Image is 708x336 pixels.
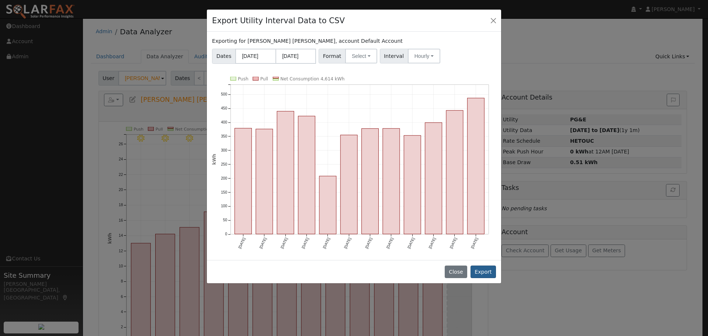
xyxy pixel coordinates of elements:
text: [DATE] [364,237,373,249]
text: [DATE] [343,237,352,249]
text: 250 [221,162,227,166]
h4: Export Utility Interval Data to CSV [212,15,345,27]
span: Interval [380,49,408,63]
text: [DATE] [407,237,415,249]
text: [DATE] [259,237,267,249]
rect: onclick="" [383,128,400,234]
text: [DATE] [449,237,458,249]
rect: onclick="" [256,129,273,234]
text: [DATE] [322,237,331,249]
button: Close [488,15,499,25]
rect: onclick="" [425,122,442,234]
button: Close [445,266,467,278]
text: 300 [221,148,227,152]
text: 450 [221,106,227,110]
rect: onclick="" [277,111,294,234]
text: [DATE] [428,237,436,249]
rect: onclick="" [298,116,315,234]
text: kWh [212,154,217,165]
span: Dates [212,49,236,64]
rect: onclick="" [468,98,485,234]
span: Format [319,49,346,63]
text: 150 [221,190,227,194]
button: Export [471,266,496,278]
rect: onclick="" [235,128,252,234]
text: 0 [225,232,228,236]
text: 50 [223,218,228,222]
rect: onclick="" [319,176,336,234]
text: 400 [221,120,227,124]
text: [DATE] [237,237,246,249]
text: [DATE] [280,237,288,249]
rect: onclick="" [340,135,357,234]
label: Exporting for [PERSON_NAME] [PERSON_NAME], account Default Account [212,37,403,45]
text: 350 [221,134,227,138]
text: Pull [260,76,268,82]
text: 200 [221,176,227,180]
text: 100 [221,204,227,208]
text: Push [238,76,249,82]
text: [DATE] [470,237,479,249]
text: [DATE] [301,237,309,249]
rect: onclick="" [446,110,463,234]
button: Hourly [408,49,440,63]
button: Select [345,49,377,63]
text: 500 [221,92,227,96]
text: Net Consumption 4,614 kWh [280,76,344,82]
rect: onclick="" [404,135,421,234]
rect: onclick="" [362,128,379,234]
text: [DATE] [386,237,394,249]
